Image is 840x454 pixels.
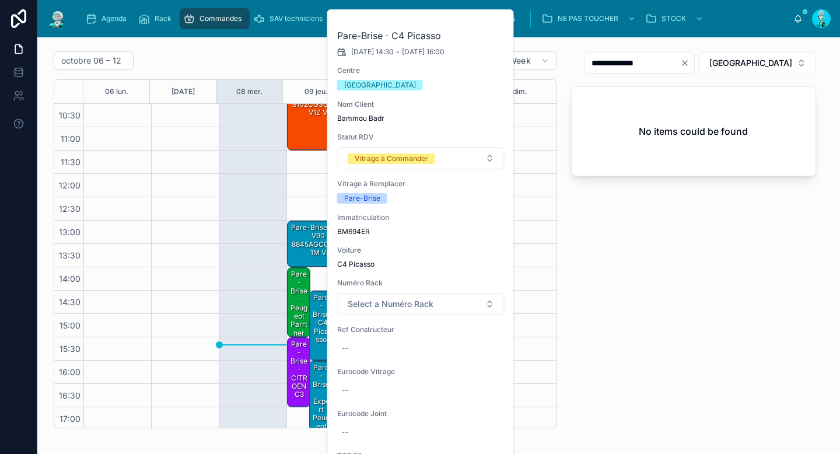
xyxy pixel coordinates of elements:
a: NE PAS TOUCHER [538,8,642,29]
h2: No items could be found [639,124,748,138]
a: Parrainages [388,8,457,29]
div: -- [342,344,349,353]
span: 17:00 [57,414,83,424]
div: Vitrage à Commander [355,153,428,164]
span: - [396,47,400,57]
div: Pare-Brise · honda civic - 8102CGSGYCHMV1Z vin [288,81,353,150]
img: App logo [47,9,68,28]
div: scrollable content [77,6,793,32]
div: Pare-Brise · C4 Picasso [310,291,332,360]
a: SAV techniciens [250,8,331,29]
div: Pare-Brise · peugeot parrtner teepee [289,269,309,355]
button: Select Button [338,147,505,169]
span: SAV techniciens [269,14,323,23]
a: Cadeaux [331,8,388,29]
span: Eurocode Vitrage [337,367,505,376]
span: 11:00 [58,134,83,144]
span: [DATE] 16:00 [402,47,444,57]
span: 11:30 [58,157,83,167]
button: 12 dim. [504,80,527,103]
span: Vitrage à Remplacer [337,179,505,188]
span: 12:30 [56,204,83,214]
span: Select a Numéro Rack [348,298,433,310]
div: Pare-Brise · Expert peugeot [310,361,332,430]
h2: Pare-Brise · C4 Picasso [337,29,505,43]
span: NE PAS TOUCHER [558,14,618,23]
div: -- [342,428,349,437]
div: Pare-Brise · peugeot parrtner teepee [288,268,310,337]
div: Pare-Brise [344,193,380,204]
button: Clear [680,58,694,68]
div: Pare-Brise · CITROEN C3 [289,339,309,400]
button: Select Button [338,293,505,315]
span: Immatriculation [337,213,505,222]
span: Rack [155,14,171,23]
span: 15:00 [57,320,83,330]
span: Eurocode Joint [337,409,505,418]
span: STOCK [661,14,686,23]
a: Commandes [180,8,250,29]
span: Ref Constructeur [337,325,505,334]
div: Pare-Brise · volvo v90 - 8845AGCCGMVZ1M vin [288,221,353,267]
span: C4 Picasso [337,260,505,269]
span: Statut RDV [337,132,505,142]
span: 16:00 [56,367,83,377]
div: Pare-Brise · C4 Picasso [311,292,331,345]
span: Voiture [337,246,505,255]
button: 08 mer. [236,80,262,103]
div: Pare-Brise · Expert peugeot [311,362,331,432]
div: Pare-Brise · CITROEN C3 [288,338,310,407]
a: Assurances [457,8,523,29]
span: Centre [337,66,505,75]
button: Week [501,51,557,70]
span: Agenda [101,14,127,23]
span: 13:30 [56,250,83,260]
span: BM694ER [337,227,505,236]
span: Numéro Rack [337,278,505,288]
span: Nom Client [337,100,505,109]
button: Select Button [699,52,816,74]
a: Rack [135,8,180,29]
span: 13:00 [56,227,83,237]
button: 09 jeu. [304,80,328,103]
span: 10:30 [56,110,83,120]
span: Commandes [199,14,242,23]
div: -- [342,386,349,395]
span: 16:30 [56,390,83,400]
span: 14:00 [56,274,83,284]
div: [GEOGRAPHIC_DATA] [344,80,416,90]
span: [DATE] 14:30 [351,47,394,57]
button: [DATE] [171,80,195,103]
span: Bammou Badr [337,114,505,123]
span: [GEOGRAPHIC_DATA] [709,57,792,69]
span: 14:30 [56,297,83,307]
span: Week [509,55,531,66]
a: STOCK [642,8,709,29]
a: Agenda [82,8,135,29]
div: Pare-Brise · volvo v90 - 8845AGCCGMVZ1M vin [289,222,353,259]
button: 06 lun. [105,80,128,103]
span: 15:30 [57,344,83,354]
h2: octobre 06 – 12 [61,55,121,67]
span: 12:00 [56,180,83,190]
